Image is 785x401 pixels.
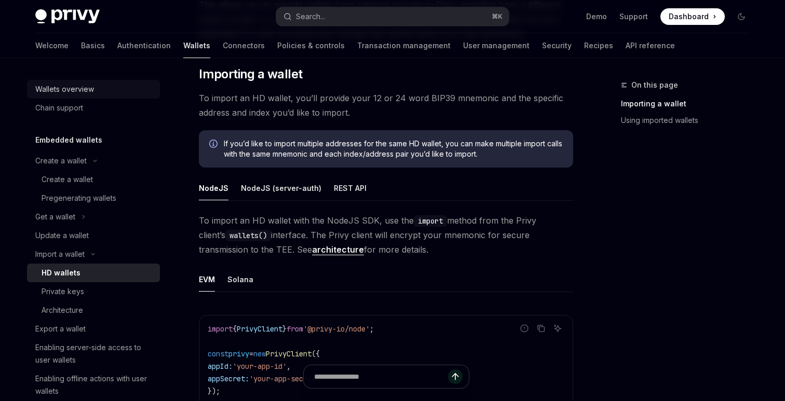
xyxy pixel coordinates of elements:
[42,304,83,316] div: Architecture
[42,192,116,204] div: Pregenerating wallets
[448,369,463,384] button: Send message
[312,244,364,255] a: architecture
[183,33,210,58] a: Wallets
[35,211,75,223] div: Get a wallet
[42,173,93,186] div: Create a wallet
[27,151,102,170] button: Create a wallet
[35,155,87,167] div: Create a wallet
[27,226,160,245] a: Update a wallet
[35,83,94,95] div: Wallets overview
[312,349,320,358] span: ({
[631,79,678,91] span: On this page
[199,267,215,292] button: EVM
[492,12,503,21] span: ⌘ K
[35,323,86,335] div: Export a wallet
[225,230,271,241] code: wallets()
[357,33,451,58] a: Transaction management
[228,349,249,358] span: privy
[27,282,160,301] a: Private keys
[35,229,89,242] div: Update a wallet
[621,95,758,112] a: Importing a wallet
[42,267,80,279] div: HD wallets
[208,324,233,334] span: import
[42,285,84,298] div: Private keys
[27,264,160,282] a: HD wallets
[209,140,220,150] svg: Info
[35,9,100,24] img: dark logo
[287,362,291,371] span: ,
[253,349,266,358] span: new
[277,33,345,58] a: Policies & controls
[534,322,548,335] button: Copy the contents from the code block
[586,11,607,22] a: Demo
[669,11,709,22] span: Dashboard
[370,324,374,334] span: ;
[584,33,613,58] a: Recipes
[296,10,325,23] div: Search...
[35,33,69,58] a: Welcome
[621,112,758,129] a: Using imported wallets
[27,338,160,369] a: Enabling server-side access to user wallets
[282,324,287,334] span: }
[241,176,321,200] button: NodeJS (server-auth)
[314,365,448,388] input: Ask a question...
[27,189,160,208] a: Pregenerating wallets
[276,7,509,26] button: Search...⌘K
[334,176,367,200] button: REST API
[27,99,160,117] a: Chain support
[233,324,237,334] span: {
[199,176,228,200] button: NodeJS
[27,369,160,400] a: Enabling offline actions with user wallets
[224,139,563,159] span: If you’d like to import multiple addresses for the same HD wallet, you can make multiple import c...
[626,33,675,58] a: API reference
[303,324,370,334] span: '@privy-io/node'
[35,372,154,397] div: Enabling offline actions with user wallets
[27,301,160,320] a: Architecture
[27,208,91,226] button: Get a wallet
[117,33,171,58] a: Authentication
[27,80,160,99] a: Wallets overview
[35,248,85,260] div: Import a wallet
[551,322,564,335] button: Ask AI
[463,33,530,58] a: User management
[199,213,573,257] span: To import an HD wallet with the NodeJS SDK, use the method from the Privy client’s interface. The...
[199,91,573,120] span: To import an HD wallet, you’ll provide your 12 or 24 word BIP39 mnemonic and the specific address...
[733,8,750,25] button: Toggle dark mode
[27,245,100,264] button: Import a wallet
[266,349,312,358] span: PrivyClient
[414,215,447,227] code: import
[27,170,160,189] a: Create a wallet
[227,267,253,292] button: Solana
[619,11,648,22] a: Support
[233,362,287,371] span: 'your-app-id'
[287,324,303,334] span: from
[208,362,233,371] span: appId:
[199,66,302,82] span: Importing a wallet
[518,322,531,335] button: Report incorrect code
[249,349,253,358] span: =
[237,324,282,334] span: PrivyClient
[660,8,725,25] a: Dashboard
[223,33,265,58] a: Connectors
[35,134,102,146] h5: Embedded wallets
[81,33,105,58] a: Basics
[35,102,83,114] div: Chain support
[35,341,154,366] div: Enabling server-side access to user wallets
[542,33,572,58] a: Security
[208,349,228,358] span: const
[27,320,160,338] a: Export a wallet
